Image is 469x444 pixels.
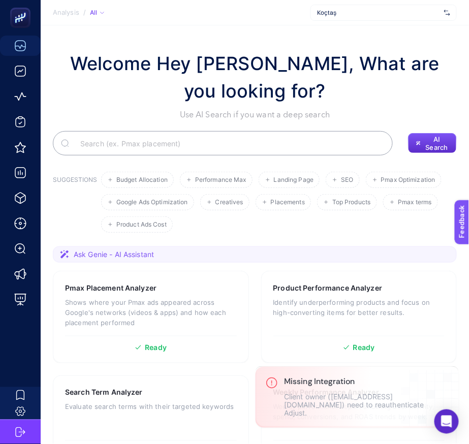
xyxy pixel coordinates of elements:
span: Analysis [53,9,79,17]
span: Performance Max [195,176,246,184]
span: Pmax terms [398,199,432,206]
span: Budget Allocation [116,176,168,184]
span: Landing Page [274,176,314,184]
span: / [83,8,86,16]
button: AI Search [408,133,457,153]
span: Product Ads Cost [116,221,167,229]
a: Product Performance AnalyzerIdentify underperforming products and focus on high-converting items ... [261,271,457,363]
h3: Pmax Placement Analyzer [65,283,157,293]
span: Top Products [332,199,370,206]
img: svg%3e [444,8,450,18]
input: Search [72,129,385,157]
span: Feedback [6,3,39,11]
span: Ask Genie - AI Assistant [74,249,154,260]
a: Pmax Placement AnalyzerShows where your Pmax ads appeared across Google's networks (videos & apps... [53,271,249,363]
span: Koçtaş [317,9,440,17]
div: Open Intercom Messenger [434,409,459,434]
span: Pmax Optimization [381,176,435,184]
h1: Welcome Hey [PERSON_NAME], What are you looking for? [53,50,457,105]
p: Evaluate search terms with their targeted keywords [65,402,237,412]
h3: SUGGESTIONS [53,176,97,233]
span: SEO [341,176,353,184]
span: Ready [353,344,375,351]
span: Ready [145,344,167,351]
p: Use AI Search if you want a deep search [53,109,457,121]
h3: Search Term Analyzer [65,388,143,398]
span: Google Ads Optimization [116,199,188,206]
p: Identify underperforming products and focus on high-converting items for better results. [273,297,445,318]
p: Shows where your Pmax ads appeared across Google's networks (videos & apps) and how each placemen... [65,297,237,328]
h3: Product Performance Analyzer [273,283,383,293]
span: AI Search [425,135,449,151]
span: Creatives [215,199,243,206]
p: Client owner ([EMAIL_ADDRESS][DOMAIN_NAME]) need to reauthenticate Adjust. [284,393,449,418]
h3: Missing Integration [284,377,449,387]
span: Placements [271,199,305,206]
div: All [90,9,104,17]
